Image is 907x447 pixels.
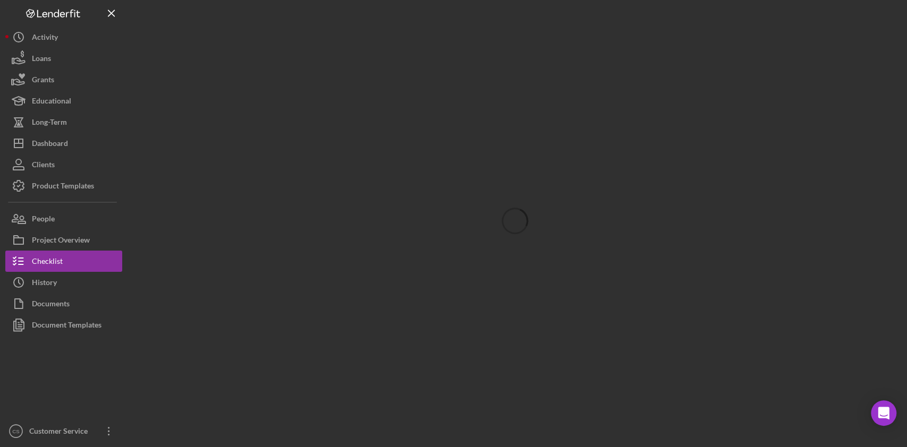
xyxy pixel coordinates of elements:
button: Checklist [5,251,122,272]
button: Documents [5,293,122,314]
div: Document Templates [32,314,101,338]
div: Product Templates [32,175,94,199]
div: Long-Term [32,111,67,135]
div: Project Overview [32,229,90,253]
div: Open Intercom Messenger [871,400,896,426]
button: Activity [5,27,122,48]
button: People [5,208,122,229]
div: People [32,208,55,232]
button: History [5,272,122,293]
button: Product Templates [5,175,122,196]
button: Grants [5,69,122,90]
div: Documents [32,293,70,317]
div: History [32,272,57,296]
div: Activity [32,27,58,50]
button: Clients [5,154,122,175]
div: Grants [32,69,54,93]
div: Customer Service [27,420,96,444]
text: CS [12,428,19,434]
div: Educational [32,90,71,114]
div: Clients [32,154,55,178]
button: Loans [5,48,122,69]
button: Document Templates [5,314,122,336]
div: Checklist [32,251,63,274]
div: Loans [32,48,51,72]
button: Project Overview [5,229,122,251]
button: CSCustomer Service [5,420,122,442]
button: Dashboard [5,133,122,154]
button: Long-Term [5,111,122,133]
button: Educational [5,90,122,111]
div: Dashboard [32,133,68,157]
